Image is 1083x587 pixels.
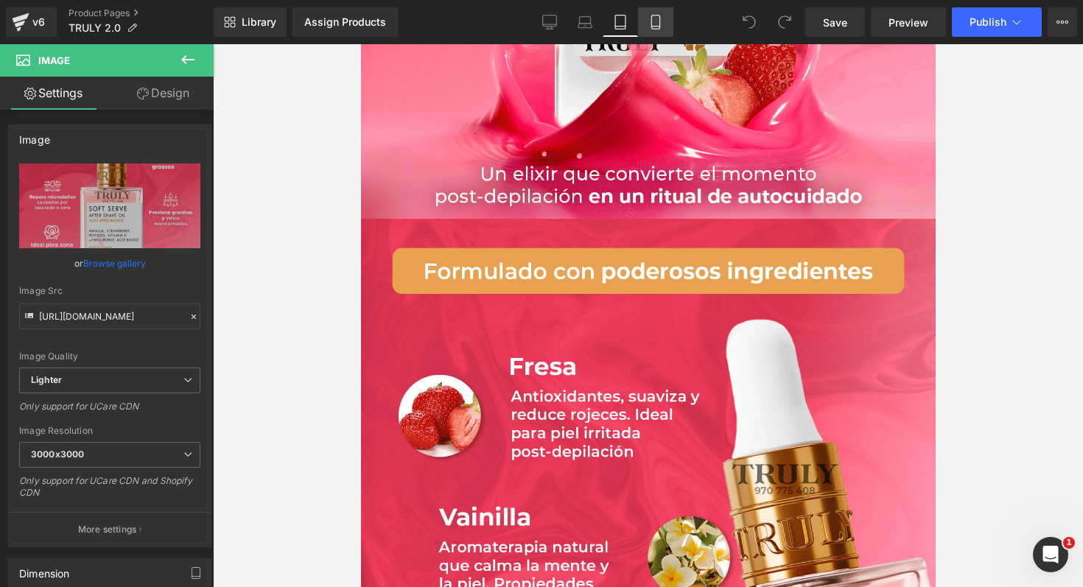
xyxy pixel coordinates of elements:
[567,7,603,37] a: Laptop
[19,256,200,271] div: or
[110,77,217,110] a: Design
[970,16,1006,28] span: Publish
[770,7,799,37] button: Redo
[19,351,200,362] div: Image Quality
[69,7,214,19] a: Product Pages
[1048,7,1077,37] button: More
[19,125,50,146] div: Image
[69,22,121,34] span: TRULY 2.0
[242,15,276,29] span: Library
[871,7,946,37] a: Preview
[29,13,48,32] div: v6
[823,15,847,30] span: Save
[9,512,211,546] button: More settings
[889,15,928,30] span: Preview
[214,7,287,37] a: New Library
[78,523,137,536] p: More settings
[6,7,57,37] a: v6
[638,7,673,37] a: Mobile
[31,449,84,460] b: 3000x3000
[19,286,200,296] div: Image Src
[31,374,62,385] b: Lighter
[532,7,567,37] a: Desktop
[952,7,1042,37] button: Publish
[19,475,200,508] div: Only support for UCare CDN and Shopify CDN
[1033,537,1068,572] iframe: Intercom live chat
[19,559,70,580] div: Dimension
[38,55,70,66] span: Image
[19,401,200,422] div: Only support for UCare CDN
[19,426,200,436] div: Image Resolution
[1063,537,1075,549] span: 1
[83,250,146,276] a: Browse gallery
[603,7,638,37] a: Tablet
[735,7,764,37] button: Undo
[304,16,386,28] div: Assign Products
[19,303,200,329] input: Link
